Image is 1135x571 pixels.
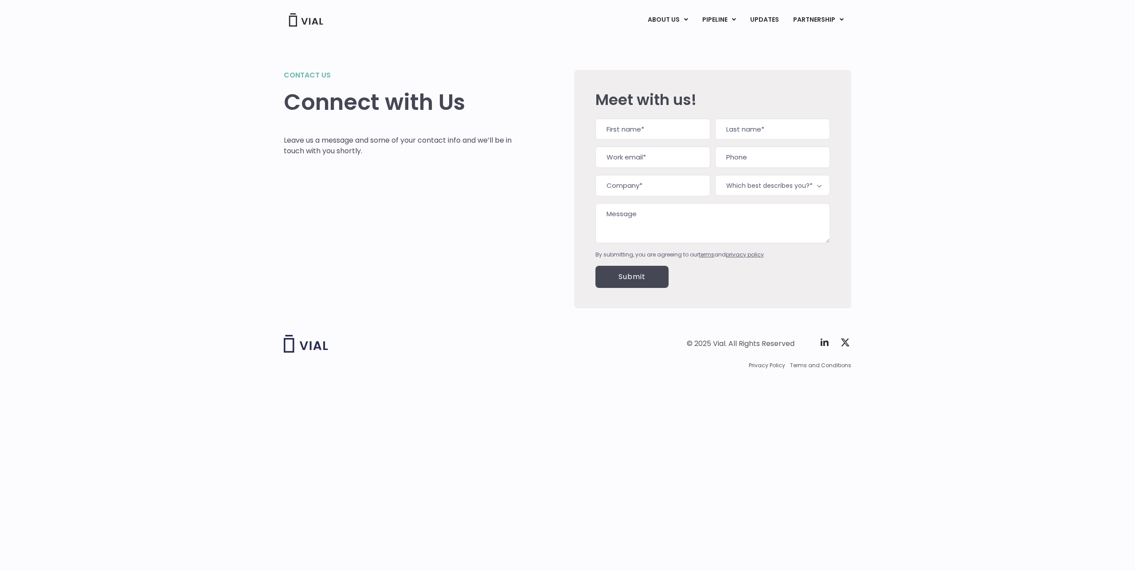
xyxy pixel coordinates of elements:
img: Vial logo wih "Vial" spelled out [284,335,328,353]
a: PARTNERSHIPMenu Toggle [786,12,851,27]
a: ABOUT USMenu Toggle [641,12,695,27]
input: Phone [715,147,830,168]
h2: Meet with us! [595,91,830,108]
a: Privacy Policy [749,361,785,369]
a: terms [699,251,714,258]
a: PIPELINEMenu Toggle [695,12,743,27]
img: Vial Logo [288,13,324,27]
a: privacy policy [726,251,764,258]
p: Leave us a message and some of your contact info and we’ll be in touch with you shortly. [284,135,512,156]
a: Terms and Conditions [790,361,851,369]
input: Work email* [595,147,710,168]
input: Submit [595,266,669,288]
div: By submitting, you are agreeing to our and [595,251,830,259]
a: UPDATES [743,12,786,27]
span: Which best describes you?* [715,175,830,196]
input: Company* [595,175,710,196]
div: © 2025 Vial. All Rights Reserved [687,339,794,349]
input: Last name* [715,119,830,140]
h2: Contact us [284,70,512,81]
input: First name* [595,119,710,140]
h1: Connect with Us [284,89,512,115]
